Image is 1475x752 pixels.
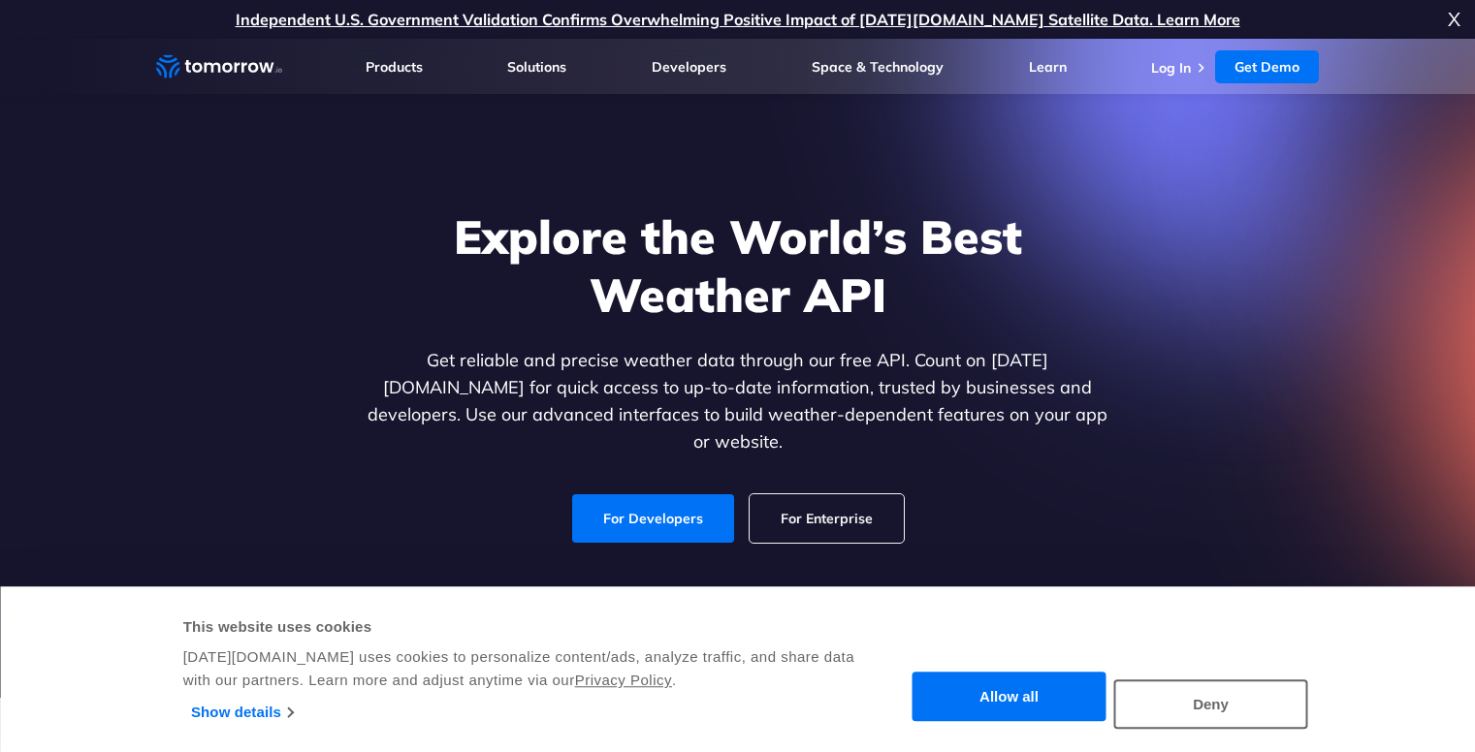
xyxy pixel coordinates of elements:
button: Deny [1114,679,1308,729]
h1: Explore the World’s Best Weather API [364,207,1112,324]
a: For Developers [572,494,734,543]
div: This website uses cookies [183,615,857,639]
a: Solutions [507,58,566,76]
a: Log In [1151,59,1191,77]
button: Allow all [913,673,1106,722]
a: Show details [191,698,293,727]
a: Independent U.S. Government Validation Confirms Overwhelming Positive Impact of [DATE][DOMAIN_NAM... [236,10,1240,29]
a: Space & Technology [812,58,944,76]
p: Get reliable and precise weather data through our free API. Count on [DATE][DOMAIN_NAME] for quic... [364,347,1112,455]
a: Get Demo [1215,50,1319,83]
a: Developers [652,58,726,76]
a: Home link [156,52,282,81]
a: Products [366,58,423,76]
a: Privacy Policy [575,672,672,688]
a: For Enterprise [750,494,904,543]
div: [DATE][DOMAIN_NAME] uses cookies to personalize content/ads, analyze traffic, and share data with... [183,645,857,692]
a: Learn [1029,58,1067,76]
